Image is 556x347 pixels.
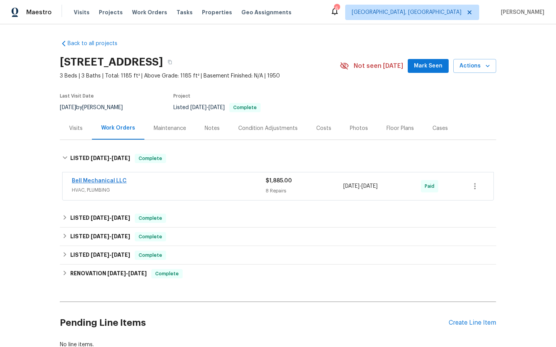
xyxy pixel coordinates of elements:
span: [GEOGRAPHIC_DATA], [GEOGRAPHIC_DATA] [352,8,461,16]
span: [DATE] [91,155,109,161]
div: Work Orders [101,124,135,132]
span: Complete [136,233,165,241]
h6: LISTED [70,154,130,163]
span: Last Visit Date [60,94,94,98]
span: Maestro [26,8,52,16]
div: Create Line Item [449,319,496,327]
h6: LISTED [70,251,130,260]
span: Work Orders [132,8,167,16]
span: [DATE] [112,234,130,239]
a: Back to all projects [60,40,134,47]
span: Complete [136,155,165,162]
span: [DATE] [361,184,378,189]
div: 8 Repairs [266,187,343,195]
h2: Pending Line Items [60,305,449,341]
span: $1,885.00 [266,178,292,184]
div: LISTED [DATE]-[DATE]Complete [60,227,496,246]
div: Condition Adjustments [238,125,298,132]
span: Complete [136,251,165,259]
span: Complete [136,214,165,222]
div: Photos [350,125,368,132]
span: Properties [202,8,232,16]
span: Tasks [176,10,193,15]
span: Not seen [DATE] [354,62,403,70]
div: LISTED [DATE]-[DATE]Complete [60,209,496,227]
span: [DATE] [112,252,130,258]
span: Project [173,94,190,98]
span: - [91,155,130,161]
span: - [91,234,130,239]
span: - [107,271,147,276]
div: LISTED [DATE]-[DATE]Complete [60,246,496,264]
div: Floor Plans [386,125,414,132]
span: [DATE] [91,215,109,221]
span: - [190,105,225,110]
span: Actions [459,61,490,71]
span: [DATE] [112,155,130,161]
div: LISTED [DATE]-[DATE]Complete [60,146,496,171]
div: by [PERSON_NAME] [60,103,132,112]
span: Geo Assignments [241,8,292,16]
div: Cases [432,125,448,132]
span: [DATE] [190,105,207,110]
div: RENOVATION [DATE]-[DATE]Complete [60,264,496,283]
a: Bell Mechanical LLC [72,178,127,184]
span: [DATE] [60,105,76,110]
div: Costs [316,125,331,132]
span: - [91,252,130,258]
div: Notes [205,125,220,132]
div: Maintenance [154,125,186,132]
span: Projects [99,8,123,16]
h6: RENOVATION [70,269,147,278]
span: HVAC, PLUMBING [72,186,266,194]
span: [DATE] [91,252,109,258]
div: 6 [334,5,339,12]
span: [PERSON_NAME] [498,8,544,16]
span: Listed [173,105,261,110]
div: Visits [69,125,83,132]
span: [DATE] [112,215,130,221]
span: Mark Seen [414,61,442,71]
button: Mark Seen [408,59,449,73]
span: Complete [230,105,260,110]
h6: LISTED [70,232,130,241]
span: Complete [152,270,182,278]
span: - [343,182,378,190]
span: Visits [74,8,90,16]
h6: LISTED [70,214,130,223]
span: [DATE] [91,234,109,239]
h2: [STREET_ADDRESS] [60,58,163,66]
span: Paid [425,182,437,190]
button: Copy Address [163,55,177,69]
span: [DATE] [343,184,359,189]
span: [DATE] [208,105,225,110]
span: - [91,215,130,221]
span: 3 Beds | 3 Baths | Total: 1185 ft² | Above Grade: 1185 ft² | Basement Finished: N/A | 1950 [60,72,340,80]
span: [DATE] [107,271,126,276]
button: Actions [453,59,496,73]
span: [DATE] [128,271,147,276]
